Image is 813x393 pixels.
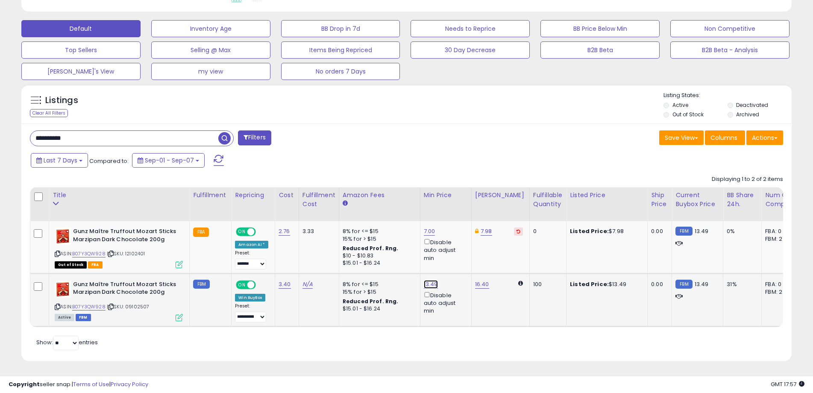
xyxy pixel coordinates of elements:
div: Clear All Filters [30,109,68,117]
div: [PERSON_NAME] [475,191,526,200]
small: FBA [193,228,209,237]
div: Num of Comp. [765,191,796,209]
div: FBM: 2 [765,235,793,243]
div: $15.01 - $16.24 [343,305,414,313]
div: $13.49 [570,281,641,288]
div: Fulfillment [193,191,228,200]
div: Amazon Fees [343,191,417,200]
div: $10 - $10.83 [343,252,414,260]
img: 51jfQwiUUbL._SL40_.jpg [55,281,71,298]
a: 13.49 [424,280,438,289]
small: FBM [193,280,210,289]
button: BB Drop in 7d [281,20,400,37]
img: 51jfQwiUUbL._SL40_.jpg [55,228,71,245]
span: OFF [255,281,268,288]
span: 2025-09-15 17:57 GMT [771,380,804,388]
div: Min Price [424,191,468,200]
button: Selling @ Max [151,41,270,59]
button: B2B Beta - Analysis [670,41,790,59]
a: 16.40 [475,280,489,289]
button: Columns [705,130,745,145]
a: N/A [302,280,313,289]
b: Listed Price: [570,227,609,235]
div: Cost [279,191,295,200]
button: Filters [238,130,271,145]
button: Top Sellers [21,41,141,59]
button: 30 Day Decrease [411,41,530,59]
span: All listings currently available for purchase on Amazon [55,314,74,321]
div: Displaying 1 to 2 of 2 items [712,175,783,183]
button: No orders 7 Days [281,63,400,80]
b: Gunz Maître Truffout Mozart Sticks Marzipan Dark Chocolate 200g [73,228,177,245]
button: my view [151,63,270,80]
a: Privacy Policy [111,380,148,388]
button: Needs to Reprice [411,20,530,37]
div: 31% [727,281,755,288]
div: 0 [533,228,560,235]
div: Preset: [235,250,268,269]
button: Save View [659,130,704,145]
b: Reduced Prof. Rng. [343,298,399,305]
span: | SKU: 12102401 [107,250,145,257]
a: B07Y3QW928 [72,250,106,257]
button: B2B Beta [540,41,660,59]
a: 7.98 [481,227,492,236]
label: Active [672,101,688,109]
div: 8% for <= $15 [343,281,414,288]
span: 13.49 [695,227,709,235]
small: FBM [675,280,692,289]
span: Sep-01 - Sep-07 [145,156,194,165]
span: Columns [710,133,737,142]
span: ON [237,228,247,236]
div: ASIN: [55,228,183,267]
div: 0% [727,228,755,235]
div: $15.01 - $16.24 [343,260,414,267]
div: seller snap | | [9,381,148,389]
div: Fulfillable Quantity [533,191,563,209]
div: $7.98 [570,228,641,235]
a: 7.00 [424,227,435,236]
div: Fulfillment Cost [302,191,335,209]
button: Inventory Age [151,20,270,37]
button: Default [21,20,141,37]
span: ON [237,281,247,288]
small: Amazon Fees. [343,200,348,207]
label: Out of Stock [672,111,704,118]
button: [PERSON_NAME]'s View [21,63,141,80]
span: | SKU: 09102507 [107,303,150,310]
a: B07Y3QW928 [72,303,106,310]
span: Show: entries [36,338,98,346]
div: Disable auto adjust min [424,290,465,315]
label: Deactivated [736,101,768,109]
div: 8% for <= $15 [343,228,414,235]
div: Repricing [235,191,271,200]
span: 13.49 [695,280,709,288]
div: 15% for > $15 [343,288,414,296]
p: Listing States: [663,92,792,100]
div: 15% for > $15 [343,235,414,243]
div: FBA: 0 [765,228,793,235]
div: Preset: [235,303,268,322]
span: OFF [255,228,268,236]
a: 3.40 [279,280,291,289]
div: FBM: 2 [765,288,793,296]
span: All listings that are currently out of stock and unavailable for purchase on Amazon [55,261,87,269]
button: Actions [746,130,783,145]
div: FBA: 0 [765,281,793,288]
div: Listed Price [570,191,644,200]
b: Reduced Prof. Rng. [343,245,399,252]
label: Archived [736,111,759,118]
div: 3.33 [302,228,332,235]
b: Listed Price: [570,280,609,288]
button: Non Competitive [670,20,790,37]
div: Ship Price [651,191,668,209]
div: Win BuyBox [235,294,265,301]
span: Last 7 Days [44,156,77,165]
div: Disable auto adjust min [424,237,465,262]
button: BB Price Below Min [540,20,660,37]
strong: Copyright [9,380,40,388]
a: Terms of Use [73,380,109,388]
span: FBM [76,314,91,321]
h5: Listings [45,95,78,106]
div: Title [53,191,186,200]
